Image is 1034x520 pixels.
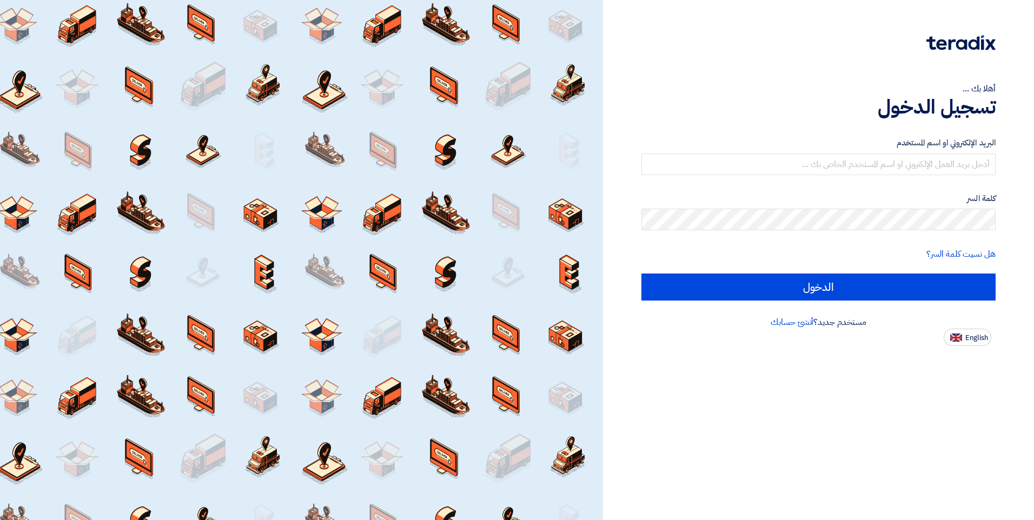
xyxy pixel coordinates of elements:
label: البريد الإلكتروني او اسم المستخدم [641,137,996,149]
input: الدخول [641,274,996,301]
input: أدخل بريد العمل الإلكتروني او اسم المستخدم الخاص بك ... [641,154,996,175]
div: أهلا بك ... [641,82,996,95]
img: Teradix logo [926,35,996,50]
div: مستخدم جديد؟ [641,316,996,329]
button: English [944,329,991,346]
h1: تسجيل الدخول [641,95,996,119]
span: English [965,334,988,342]
label: كلمة السر [641,192,996,205]
img: en-US.png [950,334,962,342]
a: أنشئ حسابك [771,316,813,329]
a: هل نسيت كلمة السر؟ [926,248,996,261]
